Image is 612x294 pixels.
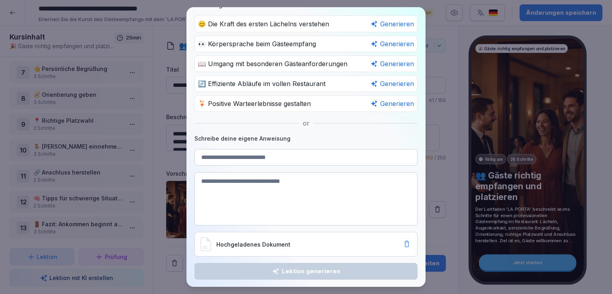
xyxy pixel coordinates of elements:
div: Generieren [371,39,414,49]
div: 👀 Körpersprache beim Gästeempfang [194,35,418,52]
p: Hochgeladenes Dokument [216,240,401,249]
div: 📖 Umgang mit besonderen Gästeanforderungen [194,55,418,72]
div: 🔄 Effiziente Abläufe im vollen Restaurant [194,75,418,92]
div: 😊 Die Kraft des ersten Lächelns verstehen [194,16,418,32]
div: Generieren [371,99,414,108]
div: Generieren [371,19,414,29]
div: Lektion generieren [201,267,411,276]
h2: Schreibe deine eigene Anweisung [194,134,418,143]
div: 🍹 Positive Warteerlebnisse gestalten [194,95,418,112]
div: or [194,118,418,128]
div: Generieren [371,79,414,88]
div: Generieren [371,59,414,69]
button: Lektion generieren [194,263,418,280]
